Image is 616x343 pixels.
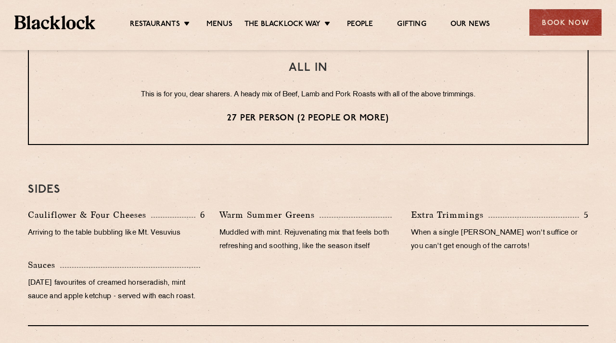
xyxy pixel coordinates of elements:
[347,20,373,30] a: People
[397,20,426,30] a: Gifting
[14,15,95,29] img: BL_Textured_Logo-footer-cropped.svg
[28,208,151,222] p: Cauliflower & Four Cheeses
[195,209,205,221] p: 6
[411,208,488,222] p: Extra Trimmings
[28,184,589,196] h3: SIDES
[48,62,568,74] h3: ALL IN
[411,226,588,253] p: When a single [PERSON_NAME] won't suffice or you can't get enough of the carrots!
[48,89,568,101] p: This is for you, dear sharers. A heady mix of Beef, Lamb and Pork Roasts with all of the above tr...
[579,209,589,221] p: 5
[206,20,232,30] a: Menus
[219,208,320,222] p: Warm Summer Greens
[130,20,180,30] a: Restaurants
[28,277,205,303] p: [DATE] favourites of creamed horseradish, mint sauce and apple ketchup - served with each roast.
[450,20,490,30] a: Our News
[28,258,60,272] p: Sauces
[28,226,205,240] p: Arriving to the table bubbling like Mt. Vesuvius
[219,226,397,253] p: Muddled with mint. Rejuvenating mix that feels both refreshing and soothing, like the season itself
[529,9,602,36] div: Book Now
[48,112,568,125] p: 27 per person (2 people or more)
[244,20,321,30] a: The Blacklock Way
